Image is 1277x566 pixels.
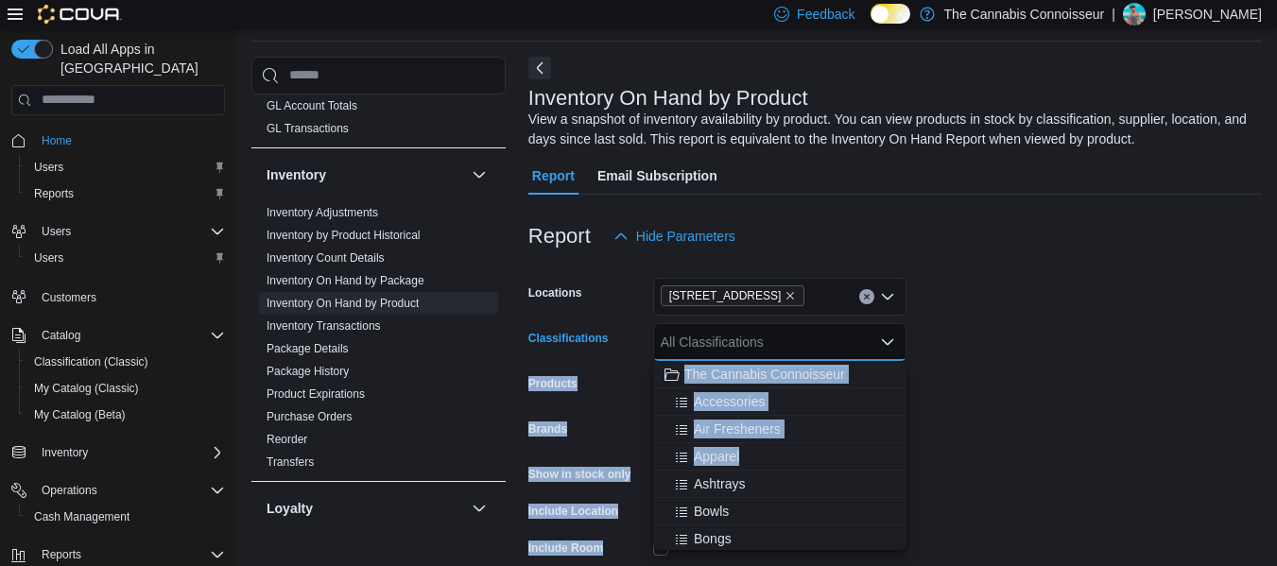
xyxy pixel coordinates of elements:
[880,334,895,350] button: Close list of options
[19,154,233,180] button: Users
[267,205,378,220] span: Inventory Adjustments
[42,483,97,498] span: Operations
[42,224,71,239] span: Users
[26,247,225,269] span: Users
[694,392,765,411] span: Accessories
[267,433,307,446] a: Reorder
[19,402,233,428] button: My Catalog (Beta)
[528,504,618,519] label: Include Location
[653,388,906,416] button: Accessories
[19,504,233,530] button: Cash Management
[267,409,353,424] span: Purchase Orders
[1123,3,1146,26] div: Joey Sytsma
[880,289,895,304] button: Open list of options
[267,499,313,518] h3: Loyalty
[38,5,122,24] img: Cova
[34,441,225,464] span: Inventory
[528,331,609,346] label: Classifications
[34,479,105,502] button: Operations
[26,377,225,400] span: My Catalog (Classic)
[19,245,233,271] button: Users
[42,290,96,305] span: Customers
[944,3,1105,26] p: The Cannabis Connoisseur
[26,403,225,426] span: My Catalog (Beta)
[4,218,233,245] button: Users
[267,98,357,113] span: GL Account Totals
[42,445,88,460] span: Inventory
[267,318,381,334] span: Inventory Transactions
[653,361,906,388] button: The Cannabis Connoisseur
[871,24,871,25] span: Dark Mode
[26,156,225,179] span: Users
[267,386,365,402] span: Product Expirations
[4,439,233,466] button: Inventory
[26,506,137,528] a: Cash Management
[4,283,233,310] button: Customers
[267,364,349,379] span: Package History
[528,421,567,437] label: Brands
[26,182,81,205] a: Reports
[34,160,63,175] span: Users
[528,540,603,556] label: Include Room
[597,157,717,195] span: Email Subscription
[267,229,421,242] a: Inventory by Product Historical
[34,129,225,152] span: Home
[684,365,845,384] span: The Cannabis Connoisseur
[53,40,225,77] span: Load All Apps in [GEOGRAPHIC_DATA]
[19,349,233,375] button: Classification (Classic)
[694,447,739,466] span: Apparel
[636,227,735,246] span: Hide Parameters
[267,250,385,266] span: Inventory Count Details
[267,121,349,136] span: GL Transactions
[694,420,781,438] span: Air Fresheners
[26,506,225,528] span: Cash Management
[34,407,126,422] span: My Catalog (Beta)
[4,127,233,154] button: Home
[34,441,95,464] button: Inventory
[694,502,729,521] span: Bowls
[267,365,349,378] a: Package History
[267,296,419,311] span: Inventory On Hand by Product
[267,122,349,135] a: GL Transactions
[26,351,225,373] span: Classification (Classic)
[267,297,419,310] a: Inventory On Hand by Product
[34,479,225,502] span: Operations
[267,251,385,265] a: Inventory Count Details
[267,341,349,356] span: Package Details
[26,351,156,373] a: Classification (Classic)
[532,157,575,195] span: Report
[267,387,365,401] a: Product Expirations
[26,377,147,400] a: My Catalog (Classic)
[528,87,808,110] h3: Inventory On Hand by Product
[871,4,910,24] input: Dark Mode
[34,381,139,396] span: My Catalog (Classic)
[528,57,551,79] button: Next
[661,285,805,306] span: 2-1874 Scugog Street
[528,467,631,482] label: Show in stock only
[267,165,464,184] button: Inventory
[1112,3,1115,26] p: |
[267,432,307,447] span: Reorder
[26,403,133,426] a: My Catalog (Beta)
[267,165,326,184] h3: Inventory
[267,228,421,243] span: Inventory by Product Historical
[267,455,314,469] a: Transfers
[251,94,506,147] div: Finance
[251,201,506,481] div: Inventory
[267,206,378,219] a: Inventory Adjustments
[26,247,71,269] a: Users
[669,286,782,305] span: [STREET_ADDRESS]
[267,342,349,355] a: Package Details
[653,416,906,443] button: Air Fresheners
[34,543,225,566] span: Reports
[34,186,74,201] span: Reports
[528,285,582,300] label: Locations
[34,354,148,369] span: Classification (Classic)
[528,376,578,391] label: Products
[267,499,464,518] button: Loyalty
[468,163,491,186] button: Inventory
[42,547,81,562] span: Reports
[34,324,88,347] button: Catalog
[267,319,381,333] a: Inventory Transactions
[34,129,79,152] a: Home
